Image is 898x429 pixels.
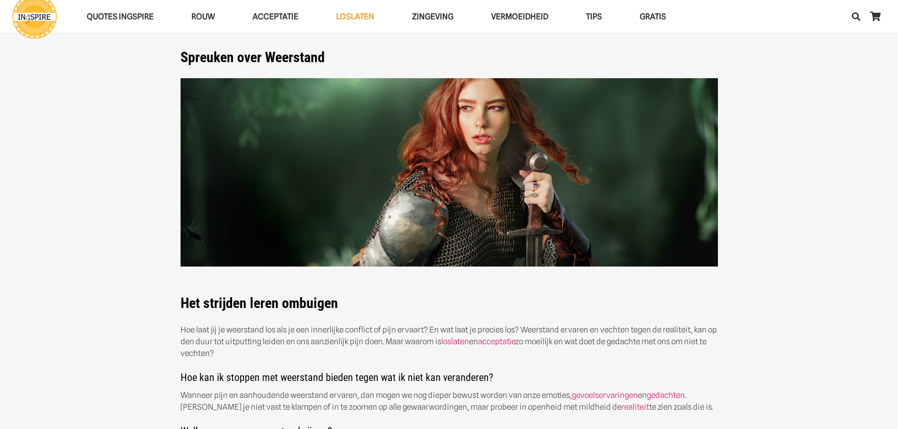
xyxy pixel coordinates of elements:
h3: Hoe kan ik stoppen met weerstand bieden tegen wat ik niet kan veranderen? [181,371,718,389]
a: gevoelservaringen [572,390,638,400]
a: loslaten [441,337,469,346]
a: Zoeken [847,5,865,28]
a: QUOTES INGSPIREQUOTES INGSPIRE Menu [68,5,173,29]
h1: Spreuken over Weerstand [181,49,718,66]
p: Hoe laat jij je weerstand los als je een innerlijke conflict of pijn ervaart? En wat laat je prec... [181,324,718,359]
a: gedachten [647,390,685,400]
a: AcceptatieAcceptatie Menu [234,5,317,29]
span: QUOTES INGSPIRE [87,12,154,21]
a: GRATISGRATIS Menu [621,5,685,29]
a: TIPSTIPS Menu [567,5,621,29]
span: Zingeving [412,12,453,21]
span: Loslaten [336,12,374,21]
a: ZingevingZingeving Menu [393,5,472,29]
img: Welke vormen van weerstand zijn er en wat laat je precies los? Deze quotes van ingspire over Weer... [181,78,718,267]
p: Wanneer pijn en aanhoudende weerstand ervaren, dan mogen we nog dieper bewust worden van onze emo... [181,389,718,413]
h1: Het strijden leren ombuigen [181,78,718,312]
span: GRATIS [640,12,666,21]
a: LoslatenLoslaten Menu [317,5,393,29]
a: acceptatie [478,337,515,346]
a: realiteit [621,402,649,412]
span: ROUW [191,12,215,21]
span: VERMOEIDHEID [491,12,548,21]
span: Acceptatie [253,12,298,21]
span: TIPS [586,12,602,21]
a: VERMOEIDHEIDVERMOEIDHEID Menu [472,5,567,29]
a: ROUWROUW Menu [173,5,234,29]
